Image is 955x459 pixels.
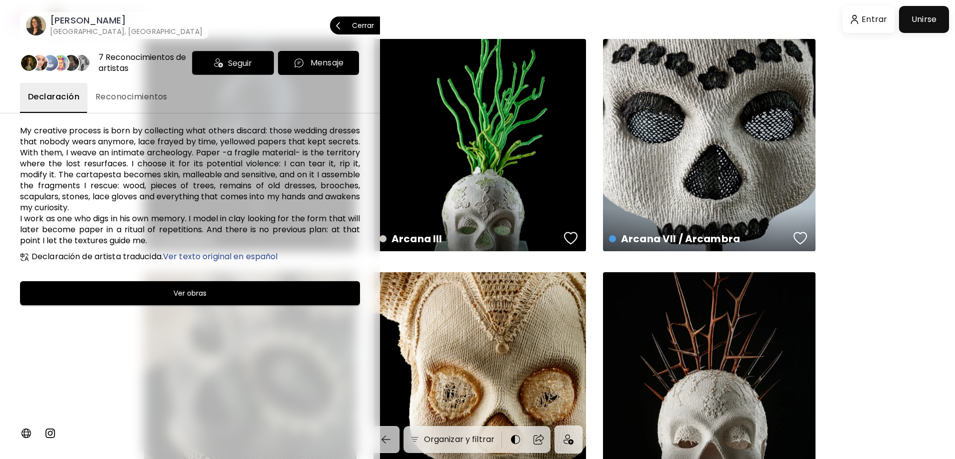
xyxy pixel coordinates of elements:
[352,22,374,29] p: Cerrar
[98,52,188,74] div: 7 Reconocimientos de artistas
[44,427,56,439] img: instagram
[310,57,343,69] p: Mensaje
[330,16,380,34] button: Cerrar
[50,26,202,36] h6: [GEOGRAPHIC_DATA], [GEOGRAPHIC_DATA]
[50,14,202,26] h6: [PERSON_NAME]
[31,252,277,261] h6: Declaración de artista traducida.
[20,281,360,305] button: Ver obras
[173,287,206,299] h6: Ver obras
[20,125,360,246] h6: My creative process is born by collecting what others discard: those wedding dresses that nobody ...
[28,91,79,103] span: Declaración
[192,51,274,75] div: Seguir
[278,51,359,75] button: chatIconMensaje
[214,58,223,67] img: icon
[95,91,167,103] span: Reconocimientos
[228,57,252,69] span: Seguir
[293,57,304,68] img: chatIcon
[20,427,32,439] img: personalWebsite
[163,251,277,262] span: Ver texto original en español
